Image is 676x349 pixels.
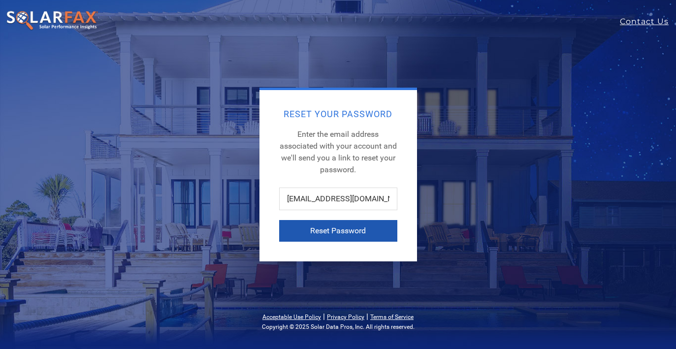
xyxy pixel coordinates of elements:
[280,129,397,174] span: Enter the email address associated with your account and we'll send you a link to reset your pass...
[370,314,414,320] a: Terms of Service
[262,314,321,320] a: Acceptable Use Policy
[279,188,397,210] input: johndoe@example.com
[6,10,98,31] img: SolarFax
[366,312,368,321] span: |
[279,110,397,119] h2: Reset Your Password
[279,220,397,242] button: Reset Password
[327,314,364,320] a: Privacy Policy
[323,312,325,321] span: |
[620,16,676,28] a: Contact Us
